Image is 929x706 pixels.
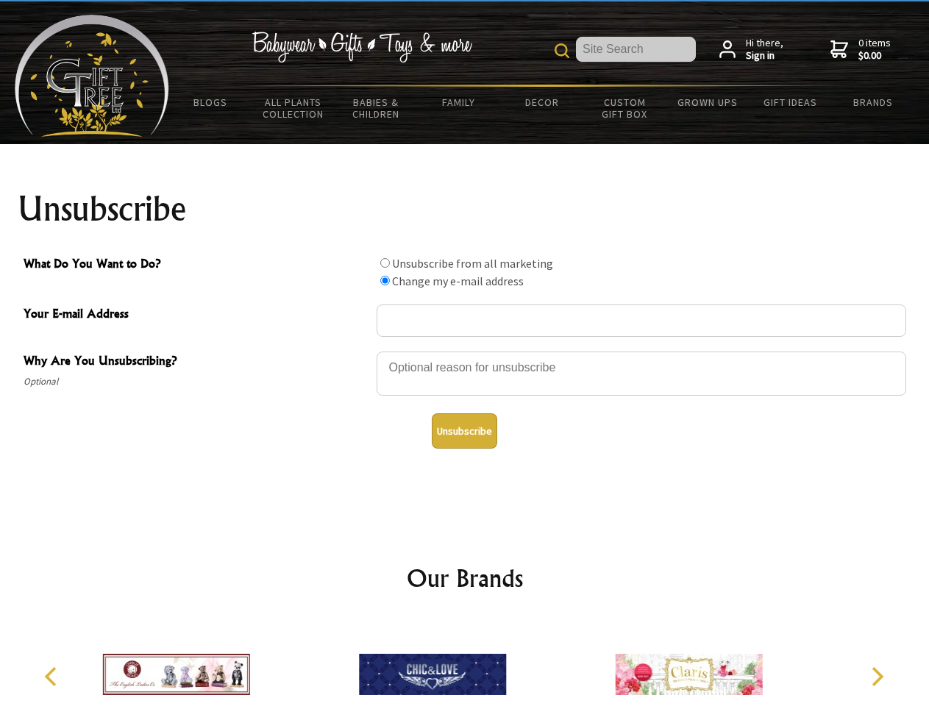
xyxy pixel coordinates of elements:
span: Why Are You Unsubscribing? [24,352,369,373]
h1: Unsubscribe [18,191,912,227]
button: Next [861,660,893,693]
a: Brands [832,87,915,118]
input: What Do You Want to Do? [380,258,390,268]
a: Family [418,87,501,118]
input: Your E-mail Address [377,304,906,337]
span: What Do You Want to Do? [24,254,369,276]
span: Your E-mail Address [24,304,369,326]
img: product search [555,43,569,58]
label: Change my e-mail address [392,274,524,288]
a: 0 items$0.00 [830,37,891,63]
h2: Our Brands [29,560,900,596]
a: BLOGS [169,87,252,118]
a: All Plants Collection [252,87,335,129]
img: Babywear - Gifts - Toys & more [252,32,472,63]
input: Site Search [576,37,696,62]
span: Hi there, [746,37,783,63]
span: 0 items [858,36,891,63]
a: Hi there,Sign in [719,37,783,63]
input: What Do You Want to Do? [380,276,390,285]
label: Unsubscribe from all marketing [392,256,553,271]
button: Previous [37,660,69,693]
a: Gift Ideas [749,87,832,118]
a: Grown Ups [666,87,749,118]
strong: Sign in [746,49,783,63]
strong: $0.00 [858,49,891,63]
a: Custom Gift Box [583,87,666,129]
textarea: Why Are You Unsubscribing? [377,352,906,396]
a: Babies & Children [335,87,418,129]
span: Optional [24,373,369,391]
button: Unsubscribe [432,413,497,449]
img: Babyware - Gifts - Toys and more... [15,15,169,137]
a: Decor [500,87,583,118]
